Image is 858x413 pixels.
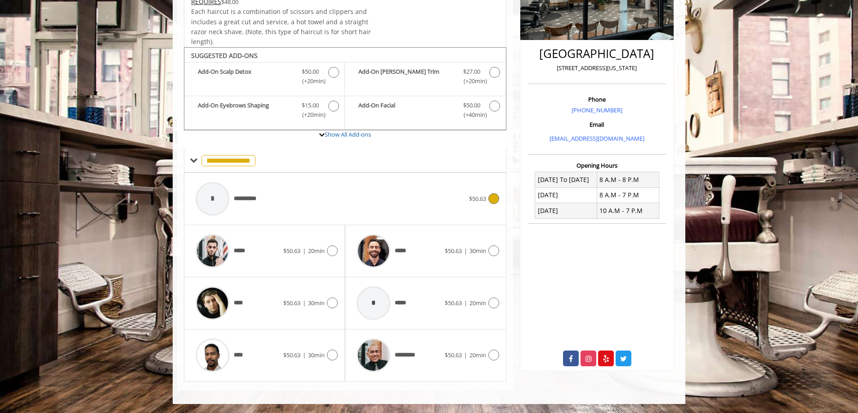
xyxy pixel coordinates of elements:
label: Add-On Beard Trim [349,67,501,88]
span: (+20min ) [297,110,324,120]
td: 10 A.M - 7 P.M [597,203,659,218]
p: [STREET_ADDRESS][US_STATE] [530,63,664,73]
td: [DATE] [535,187,597,203]
b: Add-On Facial [358,101,454,120]
span: $50.63 [283,247,300,255]
td: [DATE] [535,203,597,218]
b: Add-On [PERSON_NAME] Trim [358,67,454,86]
b: Add-On Scalp Detox [198,67,293,86]
span: $50.63 [283,351,300,359]
h3: Opening Hours [528,162,666,169]
span: $27.00 [463,67,480,76]
div: The Made Man Haircut Add-onS [184,47,506,131]
td: 8 A.M - 8 P.M [597,172,659,187]
span: | [464,299,467,307]
a: [PHONE_NUMBER] [572,106,622,114]
td: 8 A.M - 7 P.M [597,187,659,203]
h2: [GEOGRAPHIC_DATA] [530,47,664,60]
b: Add-On Eyebrows Shaping [198,101,293,120]
span: $50.63 [283,299,300,307]
span: 20min [469,351,486,359]
span: $15.00 [302,101,319,110]
span: (+20min ) [458,76,485,86]
span: 30min [469,247,486,255]
label: Add-On Scalp Detox [189,67,340,88]
span: (+20min ) [297,76,324,86]
span: $50.00 [463,101,480,110]
span: $50.00 [302,67,319,76]
span: | [464,247,467,255]
span: Each haircut is a combination of scissors and clippers and includes a great cut and service, a ho... [191,7,371,46]
h3: Email [530,121,664,128]
span: 30min [308,351,325,359]
span: 20min [469,299,486,307]
span: $50.63 [469,195,486,203]
label: Add-On Facial [349,101,501,122]
td: [DATE] To [DATE] [535,172,597,187]
span: $50.63 [445,351,462,359]
span: | [303,299,306,307]
span: 30min [308,299,325,307]
span: | [464,351,467,359]
span: (+40min ) [458,110,485,120]
span: $50.63 [445,247,462,255]
span: | [303,247,306,255]
h3: Phone [530,96,664,102]
span: $50.63 [445,299,462,307]
label: Add-On Eyebrows Shaping [189,101,340,122]
a: [EMAIL_ADDRESS][DOMAIN_NAME] [550,134,644,142]
a: Show All Add-ons [325,130,371,138]
span: 20min [308,247,325,255]
b: SUGGESTED ADD-ONS [191,51,258,60]
span: | [303,351,306,359]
